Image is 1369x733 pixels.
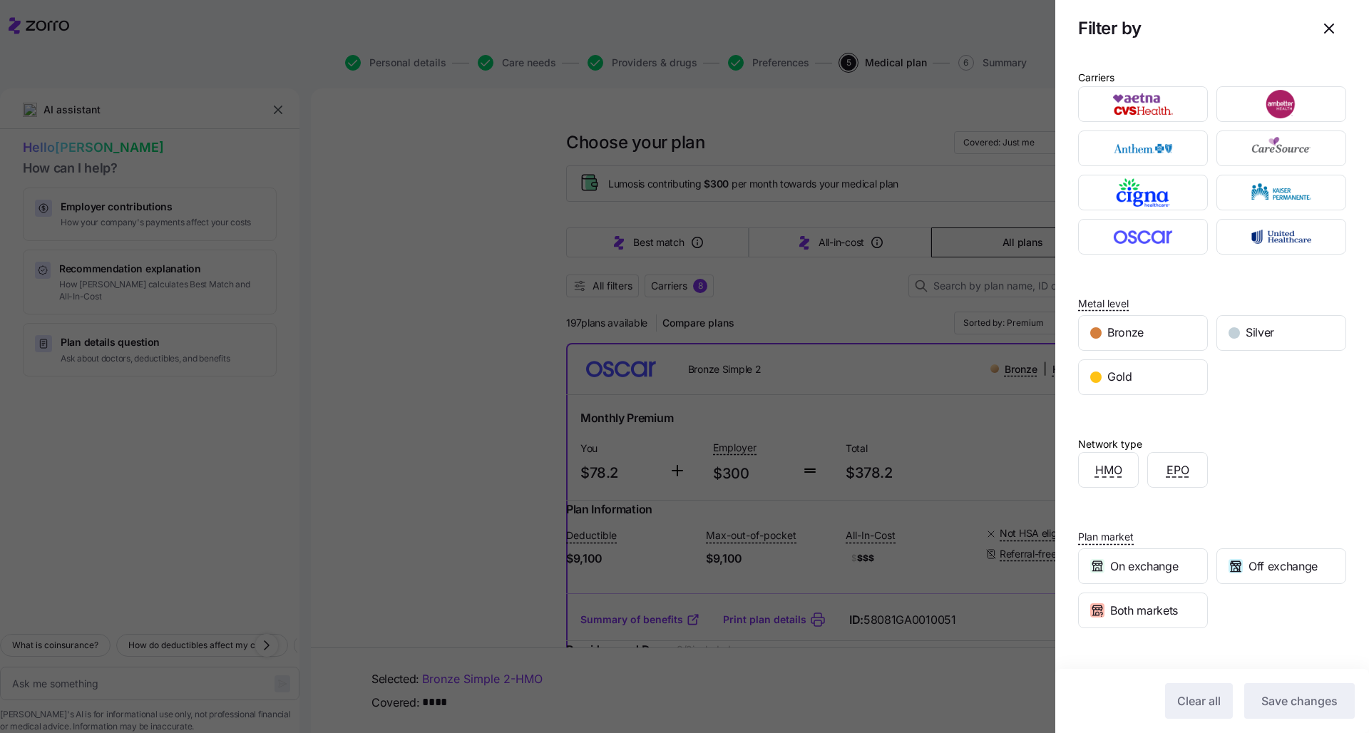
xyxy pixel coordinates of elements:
[1091,178,1196,207] img: Cigna Healthcare
[1078,436,1142,452] div: Network type
[1110,602,1178,620] span: Both markets
[1078,530,1134,544] span: Plan market
[1229,178,1334,207] img: Kaiser Permanente
[1095,461,1122,479] span: HMO
[1110,558,1178,575] span: On exchange
[1078,297,1129,311] span: Metal level
[1078,70,1114,86] div: Carriers
[1248,558,1318,575] span: Off exchange
[1167,461,1189,479] span: EPO
[1078,17,1301,39] h1: Filter by
[1091,134,1196,163] img: Anthem
[1091,222,1196,251] img: Oscar
[1165,683,1233,719] button: Clear all
[1246,324,1274,342] span: Silver
[1261,692,1338,709] span: Save changes
[1229,90,1334,118] img: Ambetter
[1244,683,1355,719] button: Save changes
[1107,324,1144,342] span: Bronze
[1091,90,1196,118] img: Aetna CVS Health
[1177,692,1221,709] span: Clear all
[1229,134,1334,163] img: CareSource
[1107,368,1132,386] span: Gold
[1229,222,1334,251] img: UnitedHealthcare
